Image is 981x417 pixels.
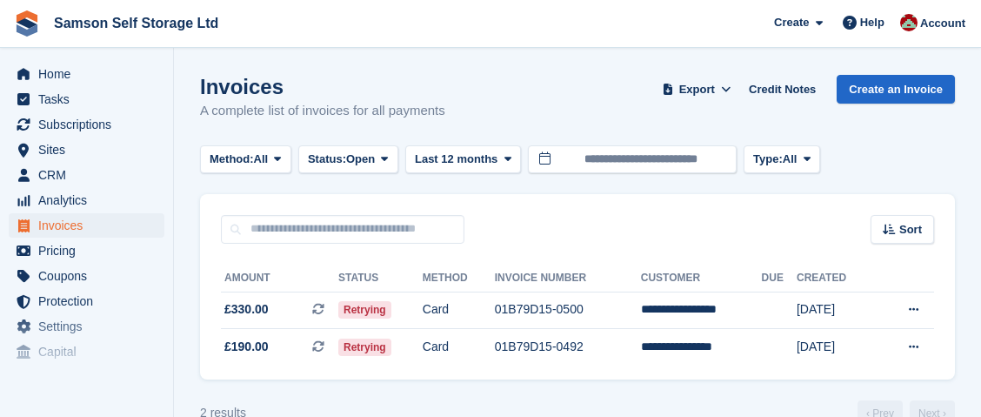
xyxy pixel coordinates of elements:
a: menu [9,138,164,162]
th: Invoice Number [495,265,641,293]
span: Last 12 months [415,151,497,168]
span: Account [920,15,965,32]
span: Method: [210,151,254,168]
h1: Invoices [200,75,445,98]
p: A complete list of invoices for all payments [200,101,445,121]
button: Last 12 months [405,145,521,174]
a: menu [9,239,164,263]
td: [DATE] [797,292,876,329]
td: [DATE] [797,329,876,366]
th: Due [762,265,797,293]
span: CRM [38,163,143,187]
a: menu [9,314,164,339]
a: menu [9,163,164,187]
button: Status: Open [298,145,398,174]
img: Ian [900,14,918,31]
span: Subscriptions [38,112,143,137]
span: Status: [308,151,346,168]
span: Protection [38,289,143,313]
span: Analytics [38,188,143,212]
span: Help [860,14,884,31]
span: Settings [38,314,143,339]
th: Created [797,265,876,293]
span: Open [346,151,375,168]
a: menu [9,188,164,212]
span: £330.00 [224,300,269,319]
span: Retrying [338,339,391,356]
span: Invoices [38,213,143,238]
a: menu [9,87,164,111]
th: Amount [221,265,338,293]
td: Card [423,329,495,366]
a: Samson Self Storage Ltd [47,9,225,37]
a: menu [9,264,164,288]
span: Sites [38,138,143,162]
span: Capital [38,340,143,364]
a: menu [9,112,164,137]
span: Sort [899,221,922,239]
button: Type: All [744,145,820,174]
a: menu [9,213,164,238]
a: menu [9,289,164,313]
span: Coupons [38,264,143,288]
span: Export [679,81,715,98]
th: Customer [641,265,762,293]
a: Credit Notes [742,75,823,104]
span: Retrying [338,301,391,319]
a: menu [9,340,164,364]
span: Type: [753,151,783,168]
button: Export [658,75,735,104]
a: menu [9,62,164,86]
span: All [254,151,269,168]
button: Method: All [200,145,291,174]
span: Home [38,62,143,86]
span: £190.00 [224,338,269,356]
th: Status [338,265,423,293]
span: Pricing [38,239,143,263]
td: Card [423,292,495,329]
td: 01B79D15-0500 [495,292,641,329]
span: Tasks [38,87,143,111]
img: stora-icon-8386f47178a22dfd0bd8f6a31ec36ba5ce8667c1dd55bd0f319d3a0aa187defe.svg [14,10,40,37]
span: All [783,151,797,168]
span: Create [774,14,809,31]
th: Method [423,265,495,293]
td: 01B79D15-0492 [495,329,641,366]
a: Create an Invoice [837,75,955,104]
